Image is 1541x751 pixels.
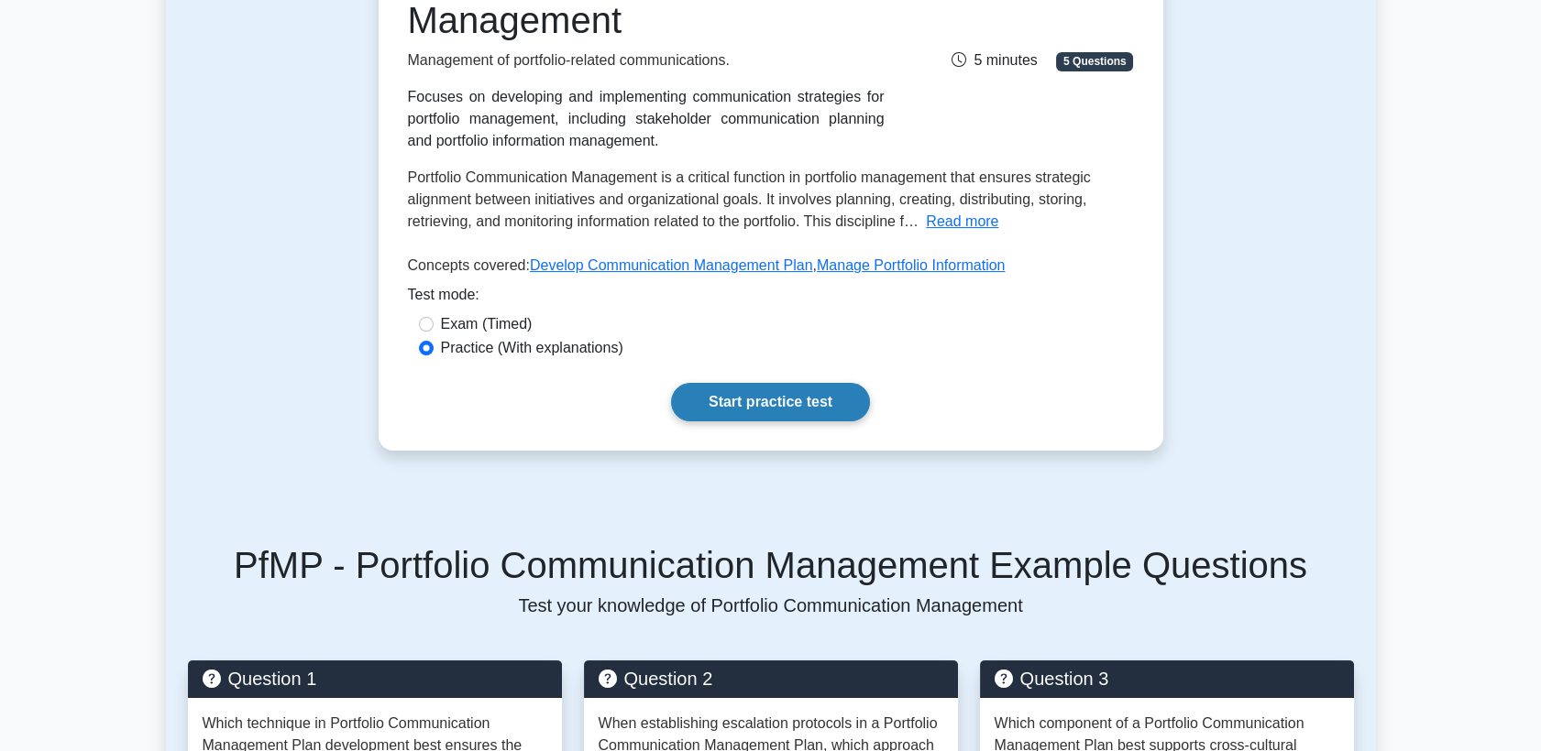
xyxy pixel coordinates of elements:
[671,383,870,421] a: Start practice test
[441,313,533,335] label: Exam (Timed)
[188,543,1354,587] h5: PfMP - Portfolio Communication Management Example Questions
[408,49,885,71] p: Management of portfolio-related communications.
[995,668,1339,690] h5: Question 3
[408,284,1134,313] div: Test mode:
[926,211,998,233] button: Read more
[530,257,813,273] a: Develop Communication Management Plan
[952,52,1037,68] span: 5 minutes
[188,594,1354,616] p: Test your knowledge of Portfolio Communication Management
[408,169,1091,229] span: Portfolio Communication Management is a critical function in portfolio management that ensures st...
[599,668,943,690] h5: Question 2
[817,257,1005,273] a: Manage Portfolio Information
[408,255,1134,284] p: Concepts covered: ,
[408,86,885,152] div: Focuses on developing and implementing communication strategies for portfolio management, includi...
[203,668,547,690] h5: Question 1
[441,337,623,359] label: Practice (With explanations)
[1056,52,1133,71] span: 5 Questions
